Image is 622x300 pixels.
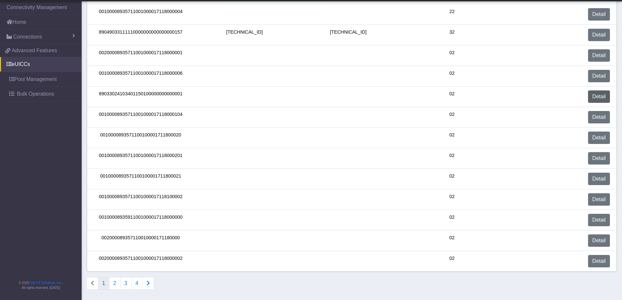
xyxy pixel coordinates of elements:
button: 4 [131,277,143,290]
div: 02 [400,49,504,62]
div: 02 [400,111,504,123]
span: Bulk Operations [17,90,54,98]
a: Detail [588,255,610,267]
div: 02 [400,70,504,82]
div: 00100008935711001000017118100002 [89,193,193,206]
div: 89049033111110000000000000000157 [89,29,193,41]
div: 02 [400,234,504,247]
button: 2 [109,277,120,290]
span: Advanced Features [12,47,57,55]
div: 02 [400,214,504,226]
div: 00200008935711001000017118000001 [89,49,193,62]
a: Detail [588,152,610,165]
a: Detail [588,70,610,82]
a: Detail [588,29,610,41]
div: 00100008935911001000017118000000 [89,214,193,226]
a: Detail [588,193,610,206]
div: 02 [400,193,504,206]
a: Detail [588,234,610,247]
a: Detail [588,49,610,62]
div: 00100008935711001000017118000006 [89,70,193,82]
a: Detail [588,8,610,21]
div: 02 [400,255,504,267]
div: 02 [400,90,504,103]
button: 3 [120,277,132,290]
div: 002000089357110010000171180000 [89,234,193,247]
div: 00100008935711001000017118000004 [89,8,193,21]
a: Detail [588,132,610,144]
a: Telit IoT Solutions, Inc. [29,281,62,285]
a: Detail [588,173,610,185]
div: 00100008935711001000017118000104 [89,111,193,123]
div: 00100008935711001000017118000201 [89,152,193,165]
nav: Connections list navigation [87,277,154,290]
div: 22 [400,8,504,21]
a: Detail [588,214,610,226]
a: Pool Management [3,72,82,87]
a: Detail [588,90,610,103]
div: [TECHNICAL_ID] [296,29,400,41]
div: 32 [400,29,504,41]
button: 1 [98,277,109,290]
div: 0010000893571100100001711800021 [89,173,193,185]
div: 00200008935711001000017118000002 [89,255,193,267]
span: Connections [13,33,42,41]
a: Detail [588,111,610,123]
div: 02 [400,152,504,165]
div: 02 [400,132,504,144]
div: [TECHNICAL_ID] [193,29,296,41]
div: 89033024103401150100000000000001 [89,90,193,103]
div: 0010000893571100100001711800020 [89,132,193,144]
div: 02 [400,173,504,185]
a: Bulk Operations [3,87,82,101]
